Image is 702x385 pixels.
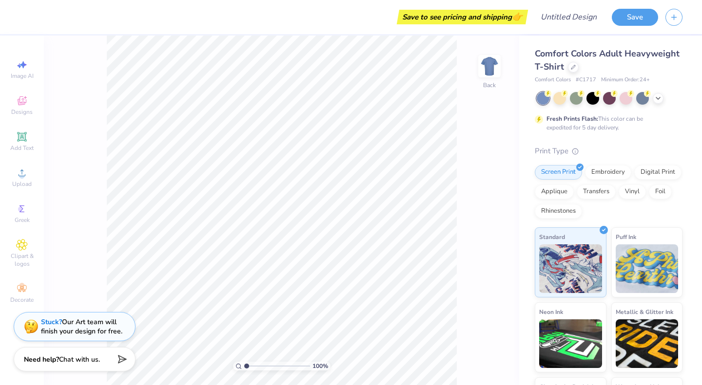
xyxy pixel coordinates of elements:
strong: Fresh Prints Flash: [546,115,598,123]
div: This color can be expedited for 5 day delivery. [546,114,666,132]
div: Transfers [577,184,616,199]
span: Upload [12,180,32,188]
div: Print Type [535,146,682,157]
img: Standard [539,244,602,293]
span: # C1717 [576,76,596,84]
span: Greek [15,216,30,224]
img: Neon Ink [539,319,602,368]
div: Vinyl [619,184,646,199]
img: Back [480,56,499,76]
span: Metallic & Glitter Ink [616,307,673,317]
div: Foil [649,184,672,199]
span: Decorate [10,296,34,304]
strong: Need help? [24,355,59,364]
span: Add Text [10,144,34,152]
span: Minimum Order: 24 + [601,76,650,84]
span: Chat with us. [59,355,100,364]
div: Back [483,81,496,90]
div: Save to see pricing and shipping [399,10,526,24]
span: Puff Ink [616,232,636,242]
div: Applique [535,184,574,199]
span: Comfort Colors [535,76,571,84]
span: 👉 [512,11,523,22]
span: 100 % [312,362,328,370]
div: Our Art team will finish your design for free. [41,317,122,336]
div: Embroidery [585,165,631,180]
span: Comfort Colors Adult Heavyweight T-Shirt [535,48,680,73]
button: Save [612,9,658,26]
img: Metallic & Glitter Ink [616,319,679,368]
span: Designs [11,108,33,116]
div: Screen Print [535,165,582,180]
span: Clipart & logos [5,252,39,268]
div: Digital Print [634,165,682,180]
strong: Stuck? [41,317,62,327]
img: Puff Ink [616,244,679,293]
span: Standard [539,232,565,242]
input: Untitled Design [533,7,604,27]
span: Neon Ink [539,307,563,317]
div: Rhinestones [535,204,582,219]
span: Image AI [11,72,34,80]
